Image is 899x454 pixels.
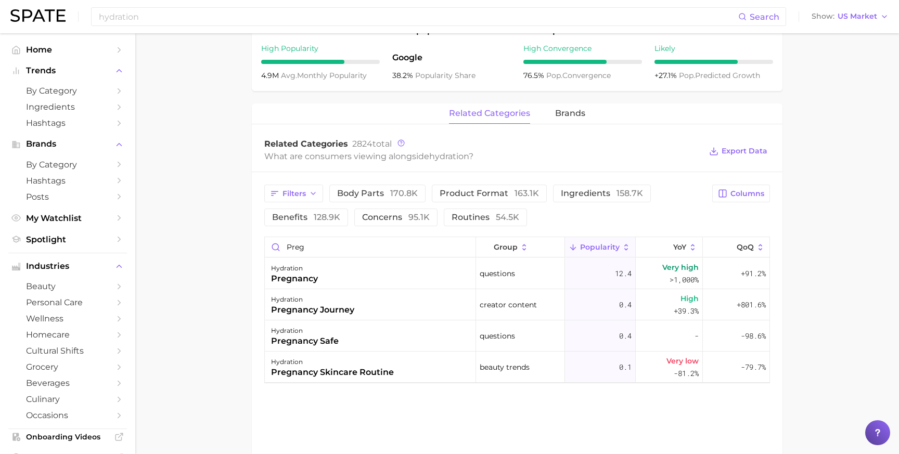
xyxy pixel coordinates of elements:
[515,188,539,198] span: 163.1k
[636,237,703,257] button: YoY
[26,346,109,356] span: cultural shifts
[741,267,766,280] span: +91.2%
[26,432,109,442] span: Onboarding Videos
[8,375,127,391] a: beverages
[8,407,127,423] a: occasions
[8,42,127,58] a: Home
[271,293,354,306] div: hydration
[750,12,779,22] span: Search
[265,289,769,320] button: hydrationpregnancy journeycreator content0.4High+39.3%+801.6%
[390,188,418,198] span: 170.8k
[26,235,109,244] span: Spotlight
[619,361,632,373] span: 0.1
[666,355,699,367] span: Very low
[812,14,834,19] span: Show
[26,297,109,307] span: personal care
[8,99,127,115] a: Ingredients
[271,335,339,347] div: pregnancy safe
[26,102,109,112] span: Ingredients
[8,343,127,359] a: cultural shifts
[523,42,642,55] div: High Convergence
[654,42,773,55] div: Likely
[408,212,430,222] span: 95.1k
[281,71,297,80] abbr: average
[271,366,394,379] div: pregnancy skincare routine
[494,243,518,251] span: group
[8,310,127,327] a: wellness
[26,160,109,170] span: by Category
[707,144,770,159] button: Export Data
[8,63,127,79] button: Trends
[838,14,877,19] span: US Market
[480,330,515,342] span: questions
[523,60,642,64] div: 7 / 10
[26,394,109,404] span: culinary
[523,71,546,80] span: 76.5%
[392,51,511,64] span: Google
[26,262,109,271] span: Industries
[264,139,348,149] span: Related Categories
[480,361,530,373] span: beauty trends
[26,213,109,223] span: My Watchlist
[271,304,354,316] div: pregnancy journey
[261,42,380,55] div: High Popularity
[8,83,127,99] a: by Category
[741,330,766,342] span: -98.6%
[8,429,127,445] a: Onboarding Videos
[703,237,769,257] button: QoQ
[26,314,109,323] span: wellness
[26,192,109,202] span: Posts
[8,278,127,294] a: beauty
[8,359,127,375] a: grocery
[98,8,738,25] input: Search here for a brand, industry, or ingredient
[8,231,127,248] a: Spotlight
[392,71,415,80] span: 38.2%
[449,109,530,118] span: related categories
[555,109,585,118] span: brands
[271,325,339,337] div: hydration
[565,237,636,257] button: Popularity
[8,391,127,407] a: culinary
[281,71,367,80] span: monthly popularity
[654,71,679,80] span: +27.1%
[26,86,109,96] span: by Category
[271,262,318,275] div: hydration
[674,367,699,380] span: -81.2%
[26,66,109,75] span: Trends
[362,213,430,222] span: concerns
[10,9,66,22] img: SPATE
[261,60,380,64] div: 7 / 10
[440,189,539,198] span: product format
[272,213,340,222] span: benefits
[429,151,469,161] span: hydration
[265,237,476,257] input: Search in hydration
[737,299,766,311] span: +801.6%
[271,273,318,285] div: pregnancy
[452,213,519,222] span: routines
[480,299,537,311] span: creator content
[264,149,701,163] div: What are consumers viewing alongside ?
[314,212,340,222] span: 128.9k
[8,136,127,152] button: Brands
[8,210,127,226] a: My Watchlist
[8,327,127,343] a: homecare
[261,71,281,80] span: 4.9m
[654,60,773,64] div: 7 / 10
[26,281,109,291] span: beauty
[8,173,127,189] a: Hashtags
[8,294,127,310] a: personal care
[8,157,127,173] a: by Category
[415,71,476,80] span: popularity share
[580,243,620,251] span: Popularity
[722,147,767,155] span: Export Data
[619,299,632,311] span: 0.4
[615,267,632,280] span: 12.4
[737,243,754,251] span: QoQ
[26,362,109,372] span: grocery
[476,237,564,257] button: group
[8,258,127,274] button: Industries
[670,275,699,284] span: >1,000%
[674,305,699,317] span: +39.3%
[617,188,643,198] span: 158.7k
[352,139,392,149] span: total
